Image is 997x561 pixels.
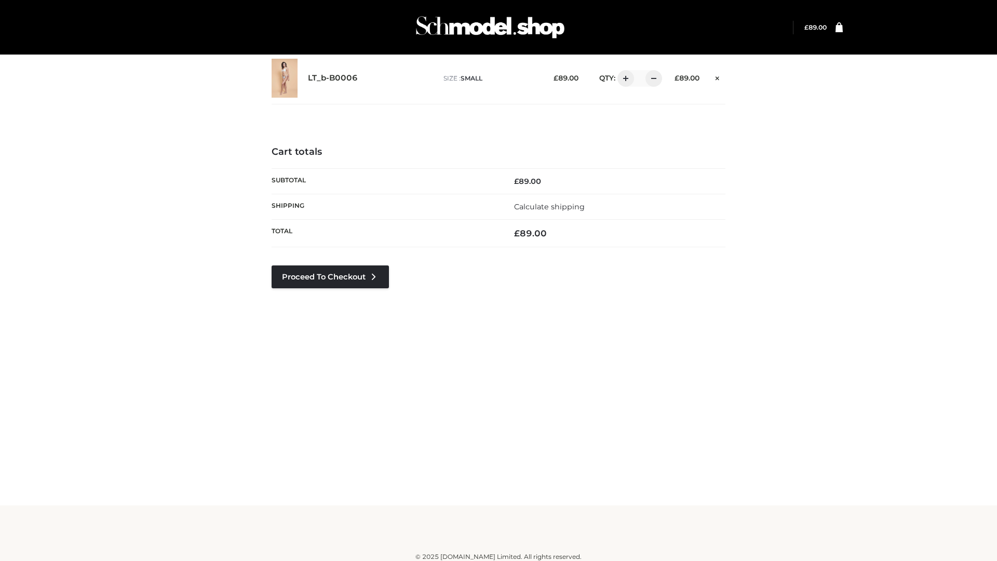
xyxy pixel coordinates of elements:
a: Remove this item [710,70,725,84]
a: £89.00 [804,23,827,31]
img: Schmodel Admin 964 [412,7,568,48]
th: Total [272,220,498,247]
a: LT_b-B0006 [308,73,358,83]
th: Shipping [272,194,498,219]
a: Calculate shipping [514,202,585,211]
span: SMALL [461,74,482,82]
bdi: 89.00 [804,23,827,31]
span: £ [675,74,679,82]
a: Proceed to Checkout [272,265,389,288]
span: £ [514,177,519,186]
bdi: 89.00 [514,228,547,238]
img: LT_b-B0006 - SMALL [272,59,298,98]
bdi: 89.00 [675,74,699,82]
span: £ [554,74,558,82]
span: £ [804,23,809,31]
div: QTY: [589,70,658,87]
p: size : [443,74,537,83]
h4: Cart totals [272,146,725,158]
bdi: 89.00 [514,177,541,186]
bdi: 89.00 [554,74,578,82]
th: Subtotal [272,168,498,194]
span: £ [514,228,520,238]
